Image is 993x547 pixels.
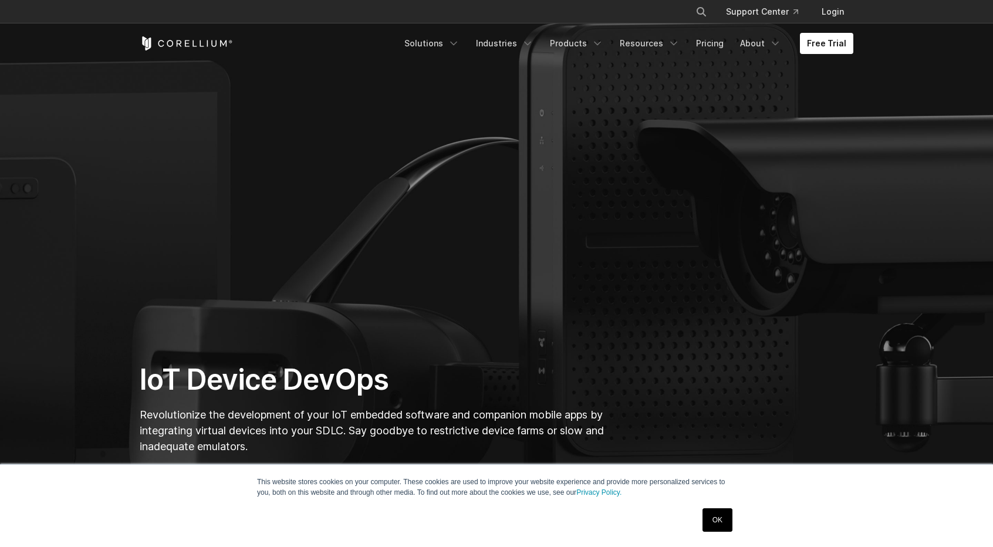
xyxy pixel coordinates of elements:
a: Privacy Policy. [576,488,622,497]
div: Navigation Menu [397,33,853,54]
a: Pricing [689,33,731,54]
a: OK [702,508,732,532]
a: Support Center [717,1,808,22]
a: Login [812,1,853,22]
span: Revolutionize the development of your IoT embedded software and companion mobile apps by integrat... [140,408,604,453]
button: Search [691,1,712,22]
h1: IoT Device DevOps [140,362,607,397]
p: This website stores cookies on your computer. These cookies are used to improve your website expe... [257,477,736,498]
a: Corellium Home [140,36,233,50]
a: Free Trial [800,33,853,54]
a: Industries [469,33,541,54]
a: Solutions [397,33,467,54]
a: About [733,33,788,54]
div: Navigation Menu [681,1,853,22]
a: Resources [613,33,687,54]
a: Products [543,33,610,54]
